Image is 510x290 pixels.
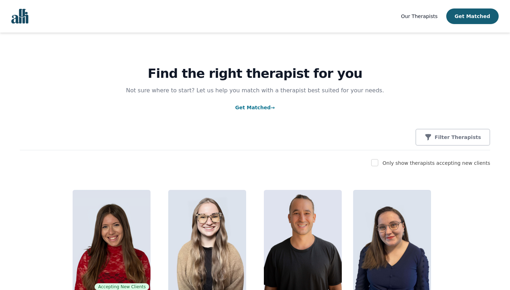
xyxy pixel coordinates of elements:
[435,134,481,141] p: Filter Therapists
[446,8,499,24] button: Get Matched
[401,13,437,19] span: Our Therapists
[11,9,28,24] img: alli logo
[271,105,275,110] span: →
[119,86,391,95] p: Not sure where to start? Let us help you match with a therapist best suited for your needs.
[235,105,275,110] a: Get Matched
[20,66,490,81] h1: Find the right therapist for you
[401,12,437,21] a: Our Therapists
[382,160,490,166] label: Only show therapists accepting new clients
[415,129,490,146] button: Filter Therapists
